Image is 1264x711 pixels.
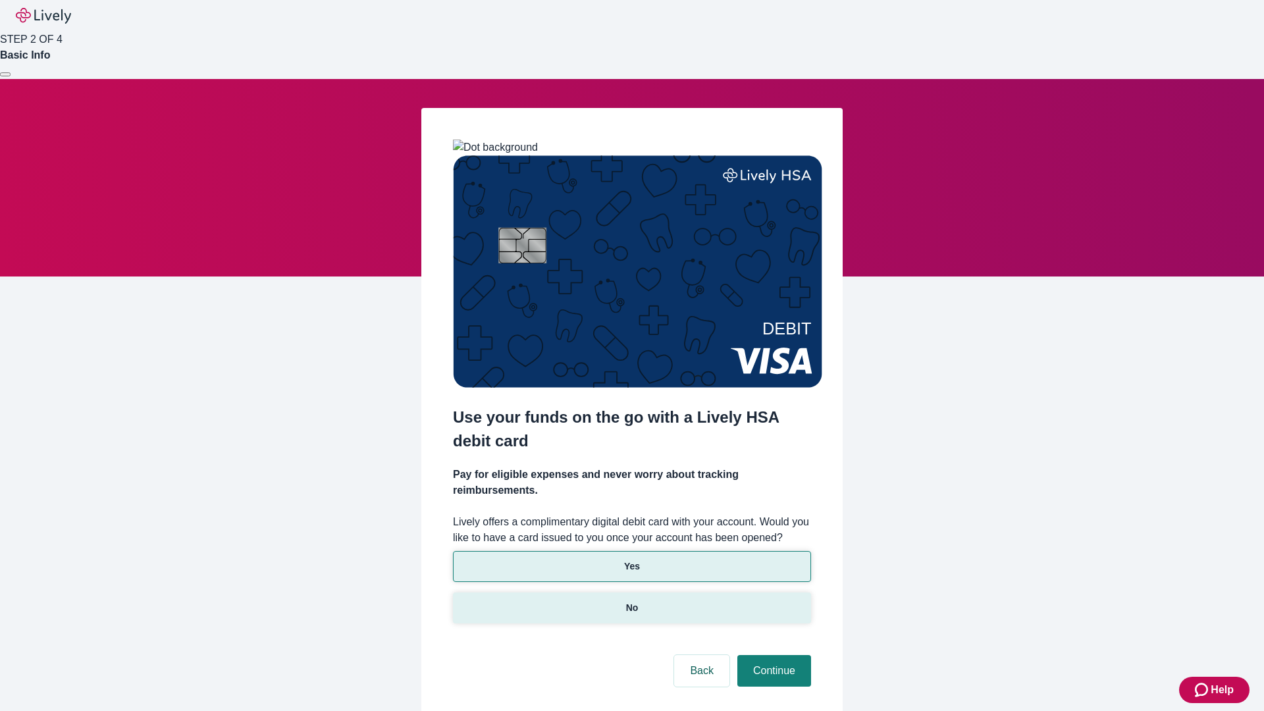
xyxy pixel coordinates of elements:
[624,560,640,573] p: Yes
[626,601,639,615] p: No
[453,551,811,582] button: Yes
[453,406,811,453] h2: Use your funds on the go with a Lively HSA debit card
[453,514,811,546] label: Lively offers a complimentary digital debit card with your account. Would you like to have a card...
[453,592,811,623] button: No
[674,655,729,687] button: Back
[453,155,822,388] img: Debit card
[453,140,538,155] img: Dot background
[453,467,811,498] h4: Pay for eligible expenses and never worry about tracking reimbursements.
[1195,682,1211,698] svg: Zendesk support icon
[16,8,71,24] img: Lively
[1179,677,1250,703] button: Zendesk support iconHelp
[737,655,811,687] button: Continue
[1211,682,1234,698] span: Help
